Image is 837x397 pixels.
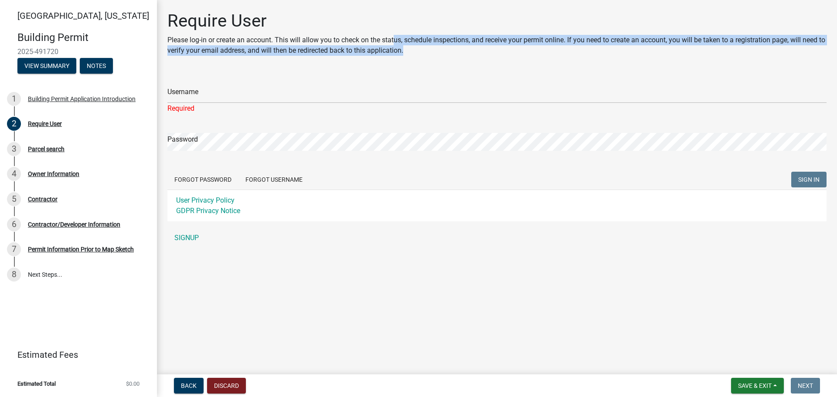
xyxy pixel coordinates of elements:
[28,171,79,177] div: Owner Information
[28,121,62,127] div: Require User
[17,58,76,74] button: View Summary
[7,142,21,156] div: 3
[80,58,113,74] button: Notes
[167,10,827,31] h1: Require User
[7,192,21,206] div: 5
[167,172,238,187] button: Forgot Password
[17,31,150,44] h4: Building Permit
[207,378,246,394] button: Discard
[28,96,136,102] div: Building Permit Application Introduction
[167,229,827,247] a: SIGNUP
[7,268,21,282] div: 8
[7,167,21,181] div: 4
[17,10,149,21] span: [GEOGRAPHIC_DATA], [US_STATE]
[731,378,784,394] button: Save & Exit
[28,221,120,227] div: Contractor/Developer Information
[28,196,58,202] div: Contractor
[28,146,65,152] div: Parcel search
[174,378,204,394] button: Back
[17,48,139,56] span: 2025-491720
[17,63,76,70] wm-modal-confirm: Summary
[7,117,21,131] div: 2
[28,246,134,252] div: Permit Information Prior to Map Sketch
[167,35,827,56] p: Please log-in or create an account. This will allow you to check on the status, schedule inspecti...
[176,196,235,204] a: User Privacy Policy
[791,378,820,394] button: Next
[80,63,113,70] wm-modal-confirm: Notes
[791,172,827,187] button: SIGN IN
[7,217,21,231] div: 6
[798,176,820,183] span: SIGN IN
[7,346,143,363] a: Estimated Fees
[238,172,310,187] button: Forgot Username
[738,382,772,389] span: Save & Exit
[126,381,139,387] span: $0.00
[176,207,240,215] a: GDPR Privacy Notice
[798,382,813,389] span: Next
[181,382,197,389] span: Back
[17,381,56,387] span: Estimated Total
[7,92,21,106] div: 1
[7,242,21,256] div: 7
[167,103,827,114] div: Required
